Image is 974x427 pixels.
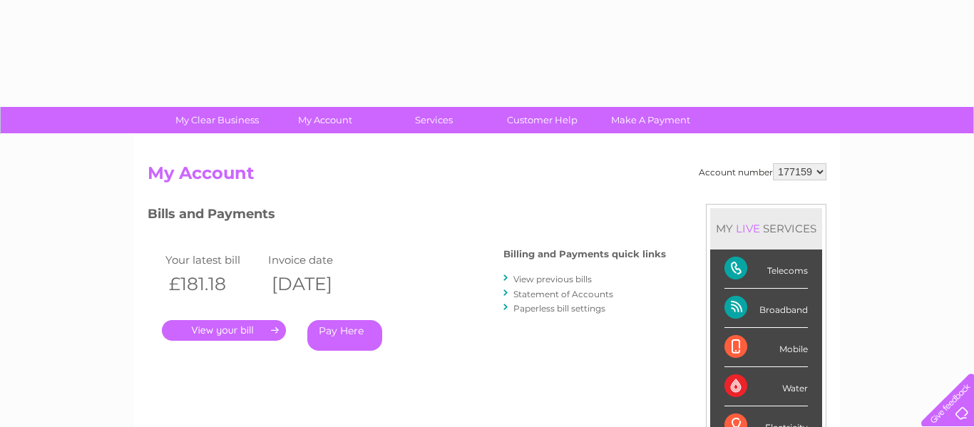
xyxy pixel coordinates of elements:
a: Make A Payment [592,107,709,133]
h3: Bills and Payments [148,204,666,229]
td: Invoice date [265,250,367,269]
h4: Billing and Payments quick links [503,249,666,259]
td: Your latest bill [162,250,265,269]
a: Services [375,107,493,133]
h2: My Account [148,163,826,190]
a: My Account [267,107,384,133]
a: Customer Help [483,107,601,133]
a: . [162,320,286,341]
div: Broadband [724,289,808,328]
div: MY SERVICES [710,208,822,249]
div: Account number [699,163,826,180]
a: My Clear Business [158,107,276,133]
th: £181.18 [162,269,265,299]
div: Water [724,367,808,406]
a: Pay Here [307,320,382,351]
div: LIVE [733,222,763,235]
a: View previous bills [513,274,592,284]
a: Statement of Accounts [513,289,613,299]
div: Mobile [724,328,808,367]
th: [DATE] [265,269,367,299]
a: Paperless bill settings [513,303,605,314]
div: Telecoms [724,249,808,289]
